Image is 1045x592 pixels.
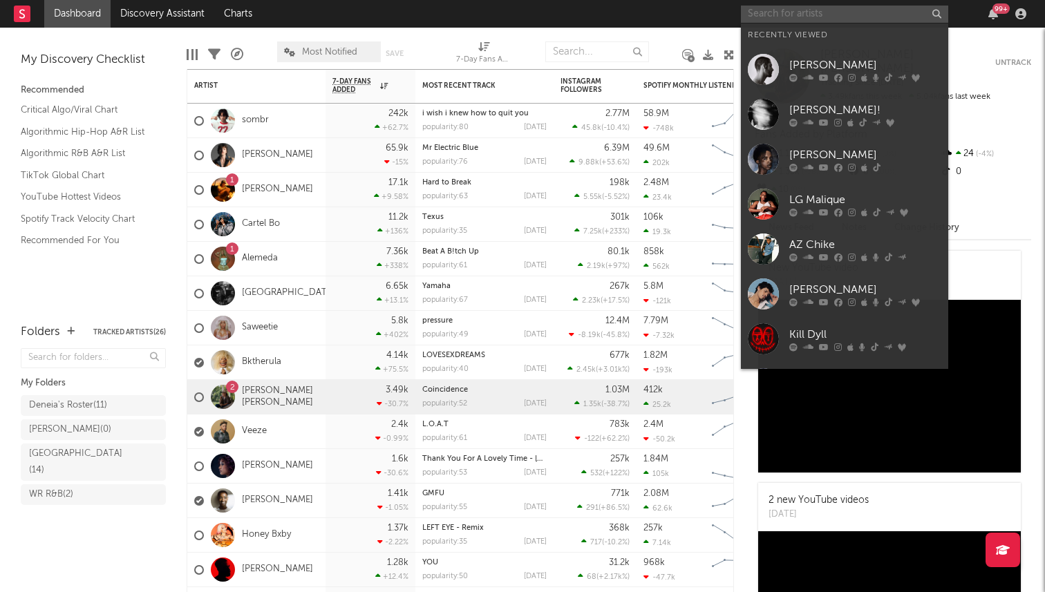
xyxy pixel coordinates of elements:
span: -45.8 % [603,332,628,339]
div: i wish i knew how to quit you [422,110,547,117]
div: L.O.A.T [422,421,547,428]
span: Most Notified [302,48,357,57]
a: LOVESEXDREAMS [422,352,485,359]
span: 291 [586,504,599,512]
div: 2.48M [643,178,669,187]
div: LG Malique [789,191,941,208]
div: popularity: 61 [422,435,467,442]
span: 2.19k [587,262,605,270]
div: 368k [609,524,630,533]
a: [PERSON_NAME] [741,271,948,316]
div: [DATE] [524,435,547,442]
div: ( ) [578,261,630,270]
a: Algorithmic Hip-Hop A&R List [21,124,152,140]
a: [PERSON_NAME] [741,137,948,182]
svg: Chart title [706,138,768,173]
div: ( ) [575,434,630,443]
div: [DATE] [524,331,547,338]
a: TikTok Global Chart [21,168,152,183]
div: [DATE] [769,508,869,522]
div: Artist [194,82,298,90]
span: 5.55k [583,193,602,201]
div: [PERSON_NAME] [789,281,941,298]
a: [PERSON_NAME] [242,184,313,195]
div: Filters [208,35,220,75]
div: 6.65k [386,282,408,291]
div: popularity: 35 [422,538,467,546]
svg: Chart title [706,518,768,553]
a: pressure [422,317,453,325]
a: Texus [422,213,444,221]
input: Search for artists [741,6,948,23]
div: 11.2k [388,213,408,222]
div: 7.36k [386,247,408,256]
div: GMFU [422,490,547,497]
a: [GEOGRAPHIC_DATA](14) [21,443,166,481]
div: 6.39M [604,144,630,153]
svg: Chart title [706,414,768,449]
div: [PERSON_NAME] ( 0 ) [29,421,111,438]
div: pressure [422,317,547,325]
div: Folders [21,324,60,341]
div: popularity: 40 [422,365,469,373]
a: GMFU [422,490,444,497]
div: [DATE] [524,504,547,511]
div: 202k [643,158,670,167]
div: [GEOGRAPHIC_DATA] ( 14 ) [29,446,126,479]
span: 9.88k [578,159,599,166]
svg: Chart title [706,553,768,587]
a: Mr Electric Blue [422,144,478,152]
span: +62.2 % [601,435,628,443]
div: Recommended [21,82,166,99]
div: popularity: 63 [422,193,468,200]
div: [DATE] [524,124,547,131]
div: +136 % [377,227,408,236]
div: Deneia's Roster ( 11 ) [29,397,107,414]
div: 12.4M [605,316,630,325]
a: LEFT EYE - Remix [422,524,484,532]
span: 45.8k [581,124,601,132]
button: Save [386,50,404,57]
div: My Discovery Checklist [21,52,166,68]
a: Honey Bxby [242,529,291,541]
div: 1.41k [388,489,408,498]
span: 2.23k [582,297,601,305]
div: Beat A B!tch Up [422,248,547,256]
a: WR R&B(2) [21,484,166,505]
div: 5.8k [391,316,408,325]
a: YOU [422,559,438,566]
svg: Chart title [706,484,768,518]
div: +338 % [377,261,408,270]
div: 677k [610,351,630,360]
span: -122 [584,435,599,443]
a: Thank You For A Lovely Time - [PERSON_NAME] Version [422,455,624,463]
a: Spotify Track Velocity Chart [21,211,152,227]
span: +233 % [604,228,628,236]
div: ( ) [574,399,630,408]
div: [DATE] [524,262,547,269]
div: [DATE] [524,365,547,373]
div: 2.4M [643,420,663,429]
a: sombr [242,115,269,126]
a: Beat A B!tch Up [422,248,479,256]
div: -7.32k [643,331,675,340]
div: Most Recent Track [422,82,526,90]
div: 2.77M [605,109,630,118]
div: +402 % [376,330,408,339]
span: 1.35k [583,401,601,408]
div: 2.08M [643,489,669,498]
div: ( ) [569,330,630,339]
button: Untrack [995,48,1031,77]
svg: Chart title [706,207,768,242]
div: 106k [643,213,663,222]
svg: Chart title [706,104,768,138]
div: 2 new YouTube videos [769,493,869,508]
a: [PERSON_NAME] [242,564,313,575]
div: 257k [643,524,663,533]
span: 532 [590,470,603,477]
div: [DATE] [524,296,547,304]
div: 19.3k [643,227,671,236]
div: 412k [643,385,663,394]
span: -5.52 % [604,193,628,201]
a: [PERSON_NAME] [242,149,313,161]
